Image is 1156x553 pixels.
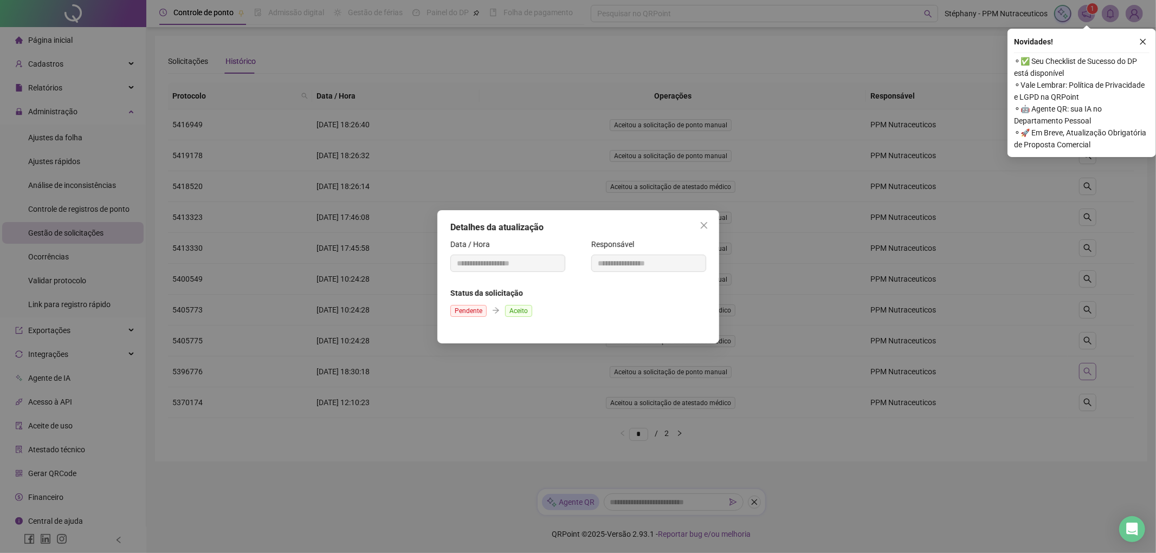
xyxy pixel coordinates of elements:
[700,221,708,230] span: close
[1139,38,1147,45] span: close
[591,238,641,250] label: Responsável
[695,217,713,234] button: Close
[1014,55,1149,79] span: ⚬ ✅ Seu Checklist de Sucesso do DP está disponível
[450,305,487,317] span: Pendente
[1014,103,1149,127] span: ⚬ 🤖 Agente QR: sua IA no Departamento Pessoal
[1014,36,1053,48] span: Novidades !
[450,238,497,250] label: Data / Hora
[492,307,500,314] span: arrow-right
[450,289,523,297] span: Status da solicitação
[1119,516,1145,542] div: Open Intercom Messenger
[450,221,706,234] div: Detalhes da atualização
[1014,79,1149,103] span: ⚬ Vale Lembrar: Política de Privacidade e LGPD na QRPoint
[505,305,532,317] span: Aceito
[1014,127,1149,151] span: ⚬ 🚀 Em Breve, Atualização Obrigatória de Proposta Comercial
